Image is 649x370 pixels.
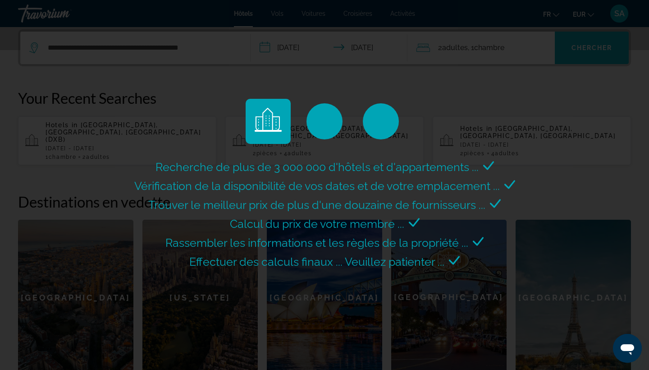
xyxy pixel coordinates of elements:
[134,179,500,193] span: Vérification de la disponibilité de vos dates et de votre emplacement ...
[230,217,404,231] span: Calcul du prix de votre membre ...
[613,334,642,363] iframe: Bouton de lancement de la fenêtre de messagerie
[155,160,479,174] span: Recherche de plus de 3 000 000 d'hôtels et d'appartements ...
[189,255,444,268] span: Effectuer des calculs finaux ... Veuillez patienter ...
[165,236,468,250] span: Rassembler les informations et les règles de la propriété ...
[148,198,485,212] span: Trouver le meilleur prix de plus d'une douzaine de fournisseurs ...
